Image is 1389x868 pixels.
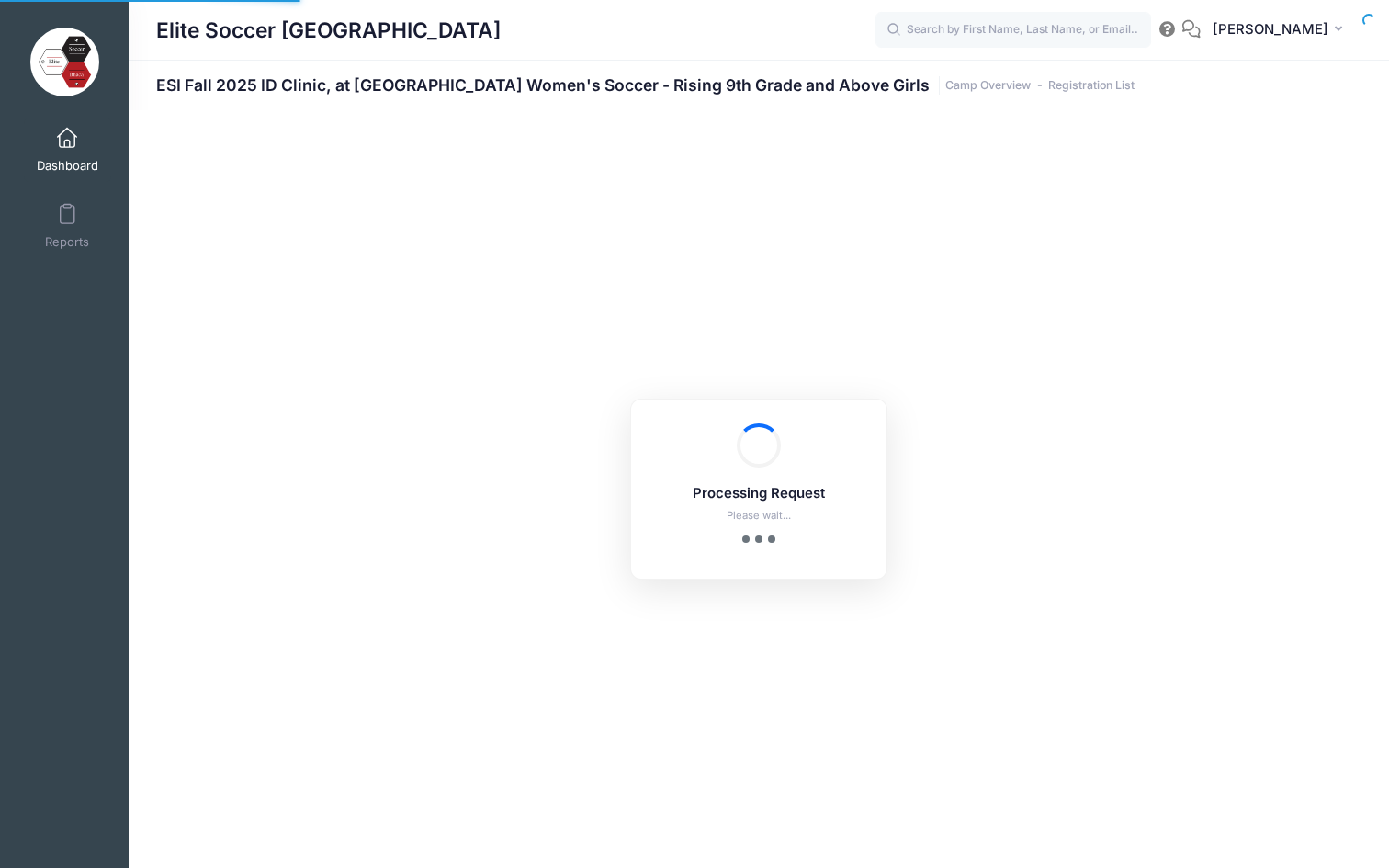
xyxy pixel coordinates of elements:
[655,486,863,502] h5: Processing Request
[156,9,501,51] h1: Elite Soccer [GEOGRAPHIC_DATA]
[1213,19,1328,39] span: [PERSON_NAME]
[945,79,1031,93] a: Camp Overview
[24,118,111,182] a: Dashboard
[24,194,111,258] a: Reports
[875,12,1151,49] input: Search by First Name, Last Name, or Email...
[1201,9,1361,51] button: [PERSON_NAME]
[1048,79,1135,93] a: Registration List
[30,28,99,96] img: Elite Soccer Ithaca
[37,158,98,174] span: Dashboard
[156,75,1135,95] h1: ESI Fall 2025 ID Clinic, at [GEOGRAPHIC_DATA] Women's Soccer - Rising 9th Grade and Above Girls
[45,234,89,250] span: Reports
[655,508,863,524] p: Please wait...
